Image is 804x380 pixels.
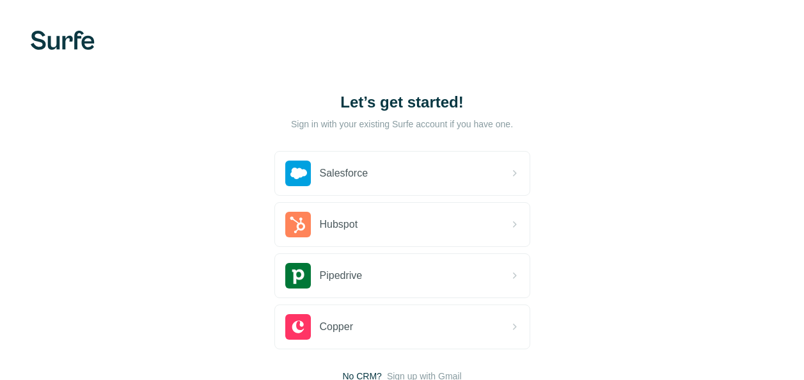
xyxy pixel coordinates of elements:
img: salesforce's logo [285,161,311,186]
span: Salesforce [320,166,368,181]
span: Pipedrive [320,268,363,283]
img: hubspot's logo [285,212,311,237]
img: copper's logo [285,314,311,340]
p: Sign in with your existing Surfe account if you have one. [291,118,513,131]
img: pipedrive's logo [285,263,311,289]
span: Copper [320,319,353,335]
h1: Let’s get started! [274,92,530,113]
img: Surfe's logo [31,31,95,50]
span: Hubspot [320,217,358,232]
